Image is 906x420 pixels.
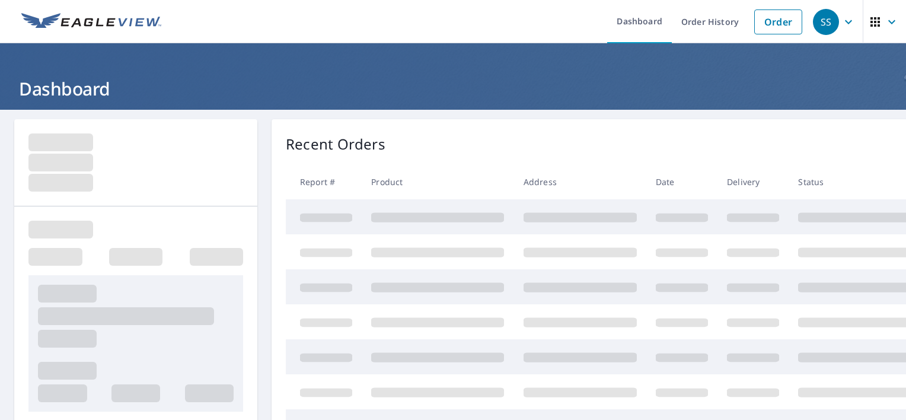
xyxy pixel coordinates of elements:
[717,164,789,199] th: Delivery
[514,164,646,199] th: Address
[813,9,839,35] div: SS
[286,164,362,199] th: Report #
[14,77,892,101] h1: Dashboard
[286,133,385,155] p: Recent Orders
[646,164,717,199] th: Date
[21,13,161,31] img: EV Logo
[362,164,513,199] th: Product
[754,9,802,34] a: Order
